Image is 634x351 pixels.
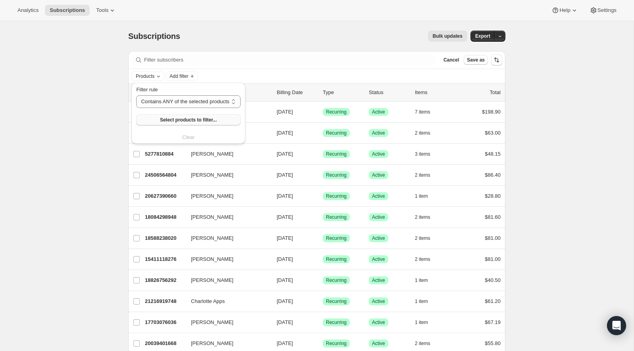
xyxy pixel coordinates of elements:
[191,150,233,158] span: [PERSON_NAME]
[372,130,385,136] span: Active
[415,254,439,265] button: 2 items
[467,57,485,63] span: Save as
[191,171,233,179] span: [PERSON_NAME]
[323,89,362,96] div: Type
[186,274,266,287] button: [PERSON_NAME]
[585,5,621,16] button: Settings
[191,255,233,263] span: [PERSON_NAME]
[132,72,164,81] button: Products
[415,212,439,223] button: 2 items
[186,316,266,329] button: [PERSON_NAME]
[144,54,436,66] input: Filter subscribers
[415,277,428,283] span: 1 item
[490,89,501,96] p: Total
[277,89,316,96] p: Billing Date
[145,318,185,326] p: 17703076036
[415,151,430,157] span: 3 items
[96,7,108,13] span: Tools
[415,193,428,199] span: 1 item
[277,109,293,115] span: [DATE]
[191,297,225,305] span: Charlotte Apps
[277,193,293,199] span: [DATE]
[326,256,347,262] span: Recurring
[145,339,185,347] p: 20039401668
[145,171,185,179] p: 24506564804
[191,276,233,284] span: [PERSON_NAME]
[372,235,385,241] span: Active
[50,7,85,13] span: Subscriptions
[128,32,180,40] span: Subscriptions
[191,339,233,347] span: [PERSON_NAME]
[485,319,501,325] span: $67.19
[597,7,617,13] span: Settings
[277,172,293,178] span: [DATE]
[326,340,347,347] span: Recurring
[277,235,293,241] span: [DATE]
[326,298,347,305] span: Recurring
[136,87,158,93] span: Filter rule
[415,170,439,181] button: 2 items
[491,54,502,66] button: Sort the results
[326,193,347,199] span: Recurring
[145,212,501,223] div: 18084298948[PERSON_NAME][DATE]SuccessRecurringSuccessActive2 items$81.60
[326,235,347,241] span: Recurring
[372,172,385,178] span: Active
[136,114,240,125] button: Select products to filter
[433,33,462,39] span: Bulk updates
[326,109,347,115] span: Recurring
[145,254,501,265] div: 15411118276[PERSON_NAME][DATE]SuccessRecurringSuccessActive2 items$81.00
[277,256,293,262] span: [DATE]
[186,148,266,160] button: [PERSON_NAME]
[145,296,501,307] div: 21216919748Charlotte Apps[DATE]SuccessRecurringSuccessActive1 item$61.20
[415,106,439,118] button: 7 items
[145,275,501,286] div: 18826756292[PERSON_NAME][DATE]SuccessRecurringSuccessActive1 item$40.50
[470,31,495,42] button: Export
[475,33,490,39] span: Export
[277,298,293,304] span: [DATE]
[277,319,293,325] span: [DATE]
[485,151,501,157] span: $48.15
[326,214,347,220] span: Recurring
[415,214,430,220] span: 2 items
[277,340,293,346] span: [DATE]
[372,277,385,283] span: Active
[415,148,439,160] button: 3 items
[277,130,293,136] span: [DATE]
[186,253,266,266] button: [PERSON_NAME]
[186,337,266,350] button: [PERSON_NAME]
[326,130,347,136] span: Recurring
[145,127,501,139] div: 4304699588[PERSON_NAME][DATE]SuccessRecurringSuccessActive2 items$63.00
[145,89,501,96] div: IDCustomerBilling DateTypeStatusItemsTotal
[372,319,385,326] span: Active
[170,73,188,79] span: Add filter
[372,193,385,199] span: Active
[372,298,385,305] span: Active
[191,234,233,242] span: [PERSON_NAME]
[145,338,501,349] div: 20039401668[PERSON_NAME][DATE]SuccessRecurringSuccessActive2 items$55.80
[326,151,347,157] span: Recurring
[482,109,501,115] span: $198.90
[372,109,385,115] span: Active
[547,5,583,16] button: Help
[166,71,198,81] button: Add filter
[191,192,233,200] span: [PERSON_NAME]
[186,232,266,245] button: [PERSON_NAME]
[145,233,501,244] div: 18588238020[PERSON_NAME][DATE]SuccessRecurringSuccessActive2 items$81.00
[559,7,570,13] span: Help
[415,89,455,96] div: Items
[415,172,430,178] span: 2 items
[145,255,185,263] p: 15411118276
[191,213,233,221] span: [PERSON_NAME]
[415,127,439,139] button: 2 items
[145,213,185,221] p: 18084298948
[186,169,266,181] button: [PERSON_NAME]
[145,106,501,118] div: 19080216772[PERSON_NAME][DATE]SuccessRecurringSuccessActive7 items$198.90
[372,151,385,157] span: Active
[145,317,501,328] div: 17703076036[PERSON_NAME][DATE]SuccessRecurringSuccessActive1 item$67.19
[186,190,266,202] button: [PERSON_NAME]
[485,172,501,178] span: $86.40
[277,214,293,220] span: [DATE]
[485,193,501,199] span: $28.80
[145,234,185,242] p: 18588238020
[415,233,439,244] button: 2 items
